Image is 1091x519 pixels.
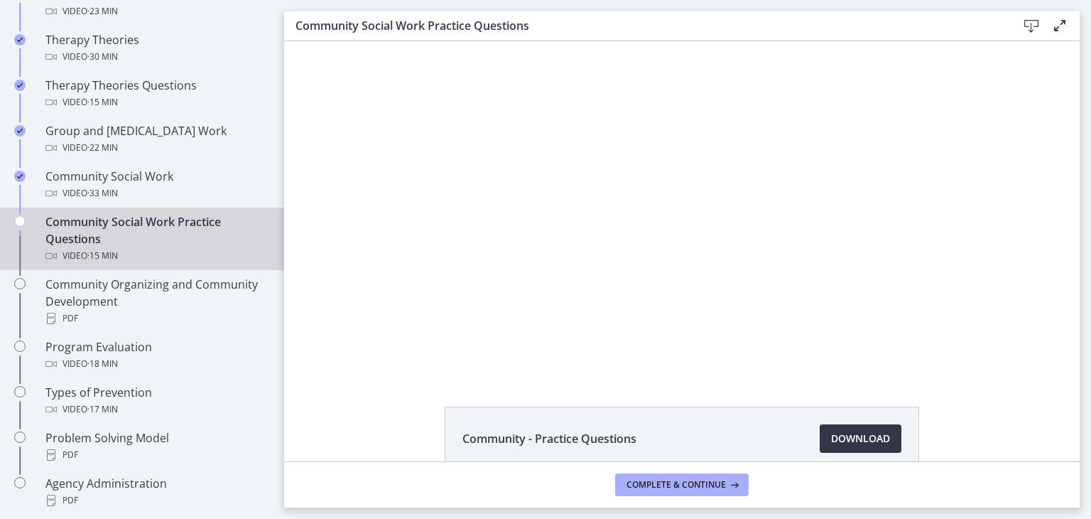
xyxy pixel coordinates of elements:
[45,122,267,156] div: Group and [MEDICAL_DATA] Work
[45,247,267,264] div: Video
[626,479,726,491] span: Complete & continue
[14,125,26,137] i: Completed
[45,77,267,111] div: Therapy Theories Questions
[45,492,267,509] div: PDF
[45,3,267,20] div: Video
[284,41,1080,374] iframe: Video Lesson
[831,430,890,447] span: Download
[14,34,26,46] i: Completed
[87,401,118,418] span: · 17 min
[45,338,267,373] div: Program Evaluation
[87,48,118,65] span: · 30 min
[87,355,118,373] span: · 18 min
[45,48,267,65] div: Video
[87,94,118,111] span: · 15 min
[462,430,636,447] span: Community - Practice Questions
[87,139,118,156] span: · 22 min
[295,17,994,34] h3: Community Social Work Practice Questions
[45,446,267,464] div: PDF
[45,94,267,111] div: Video
[45,401,267,418] div: Video
[45,355,267,373] div: Video
[820,424,901,453] a: Download
[45,31,267,65] div: Therapy Theories
[14,80,26,91] i: Completed
[45,213,267,264] div: Community Social Work Practice Questions
[87,3,118,20] span: · 23 min
[87,185,118,202] span: · 33 min
[615,473,749,496] button: Complete & continue
[45,384,267,418] div: Types of Prevention
[45,139,267,156] div: Video
[45,185,267,202] div: Video
[14,171,26,182] i: Completed
[45,429,267,464] div: Problem Solving Model
[45,310,267,327] div: PDF
[45,276,267,327] div: Community Organizing and Community Development
[45,168,267,202] div: Community Social Work
[87,247,118,264] span: · 15 min
[45,475,267,509] div: Agency Administration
